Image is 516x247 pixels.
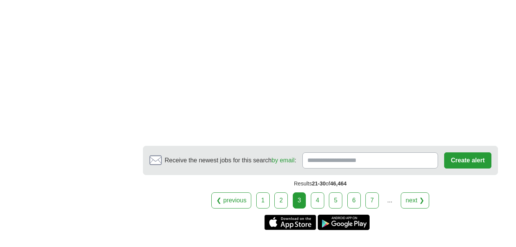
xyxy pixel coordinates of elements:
[272,157,295,164] a: by email
[365,192,379,209] a: 7
[256,192,270,209] a: 1
[444,152,491,169] button: Create alert
[330,180,347,187] span: 46,464
[311,192,324,209] a: 4
[329,192,342,209] a: 5
[264,215,316,230] a: Get the iPhone app
[382,193,397,208] div: ...
[165,156,296,165] span: Receive the newest jobs for this search :
[401,192,429,209] a: next ❯
[274,192,288,209] a: 2
[312,180,326,187] span: 21-30
[347,192,361,209] a: 6
[143,175,498,192] div: Results of
[293,192,306,209] div: 3
[211,192,251,209] a: ❮ previous
[318,215,370,230] a: Get the Android app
